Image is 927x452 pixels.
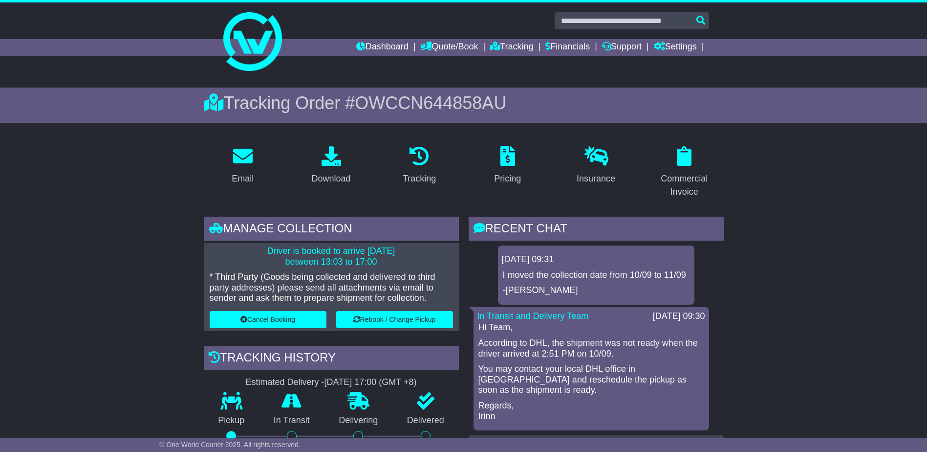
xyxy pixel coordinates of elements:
p: Pickup [204,415,259,426]
div: Manage collection [204,217,459,243]
p: * Third Party (Goods being collected and delivered to third party addresses) please send all atta... [210,272,453,304]
span: OWCCN644858AU [355,93,506,113]
a: Commercial Invoice [645,143,724,202]
p: Driver is booked to arrive [DATE] between 13:03 to 17:00 [210,246,453,267]
span: © One World Courier 2025. All rights reserved. [159,441,301,449]
button: Rebook / Change Pickup [336,311,453,328]
div: Estimated Delivery - [204,377,459,388]
a: Financials [545,39,590,56]
p: Delivered [392,415,459,426]
div: Download [311,172,350,185]
a: Quote/Book [420,39,478,56]
a: In Transit and Delivery Team [477,311,589,321]
p: In Transit [259,415,324,426]
p: You may contact your local DHL office in [GEOGRAPHIC_DATA] and reschedule the pickup as soon as t... [478,364,704,396]
div: [DATE] 17:00 (GMT +8) [324,377,417,388]
a: Tracking [396,143,442,189]
button: Cancel Booking [210,311,326,328]
div: Tracking Order # [204,92,724,113]
a: Email [225,143,260,189]
a: Support [602,39,642,56]
p: Hi Team, [478,322,704,333]
div: Tracking [403,172,436,185]
div: Email [232,172,254,185]
div: [DATE] 09:31 [502,254,690,265]
div: RECENT CHAT [469,217,724,243]
a: Pricing [488,143,527,189]
p: According to DHL, the shipment was not ready when the driver arrived at 2:51 PM on 10/09. [478,338,704,359]
a: Download [305,143,357,189]
a: Insurance [570,143,622,189]
div: [DATE] 09:30 [653,311,705,322]
a: Tracking [490,39,533,56]
a: Dashboard [356,39,409,56]
p: Delivering [324,415,393,426]
div: Pricing [494,172,521,185]
div: Insurance [577,172,615,185]
div: Commercial Invoice [651,172,717,199]
p: -[PERSON_NAME] [503,285,690,296]
div: Tracking history [204,346,459,372]
p: Regards, Irinn [478,401,704,422]
p: I moved the collection date from 10/09 to 11/09 [503,270,690,281]
a: Settings [654,39,697,56]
